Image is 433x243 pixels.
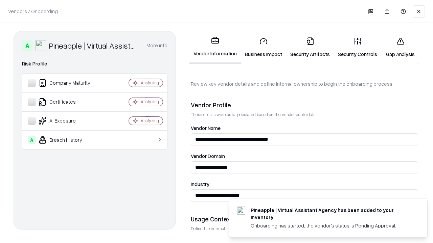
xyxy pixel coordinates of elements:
a: Vendor Information [189,31,241,64]
div: Breach History [28,136,109,144]
button: More info [146,39,167,52]
div: Risk Profile [22,60,167,68]
div: Usage Context [191,215,418,223]
div: Analyzing [141,80,159,86]
a: Security Controls [334,32,381,63]
img: trypineapple.com [237,207,245,215]
div: Analyzing [141,118,159,124]
div: AI Exposure [28,117,109,125]
p: Define the internal team and reason for using this vendor. This helps assess business relevance a... [191,226,418,232]
p: Review key vendor details and define internal ownership to begin the onboarding process. [191,80,418,87]
img: Pineapple | Virtual Assistant Agency [36,40,46,51]
div: Pineapple | Virtual Assistant Agency has been added to your inventory [251,207,411,221]
p: These details were auto-populated based on the vendor public data [191,112,418,117]
label: Industry [191,182,418,187]
div: Certificates [28,98,109,106]
a: Gap Analysis [381,32,419,63]
div: A [22,40,33,51]
div: Onboarding has started, the vendor's status is Pending Approval. [251,222,411,229]
label: Vendor Domain [191,154,418,159]
div: Pineapple | Virtual Assistant Agency [49,40,138,51]
div: Vendor Profile [191,101,418,109]
div: Analyzing [141,99,159,105]
p: Vendors / Onboarding [8,8,58,15]
div: Company Maturity [28,79,109,87]
a: Security Artifacts [286,32,334,63]
label: Vendor Name [191,126,418,131]
div: A [28,136,36,144]
a: Business Impact [241,32,286,63]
